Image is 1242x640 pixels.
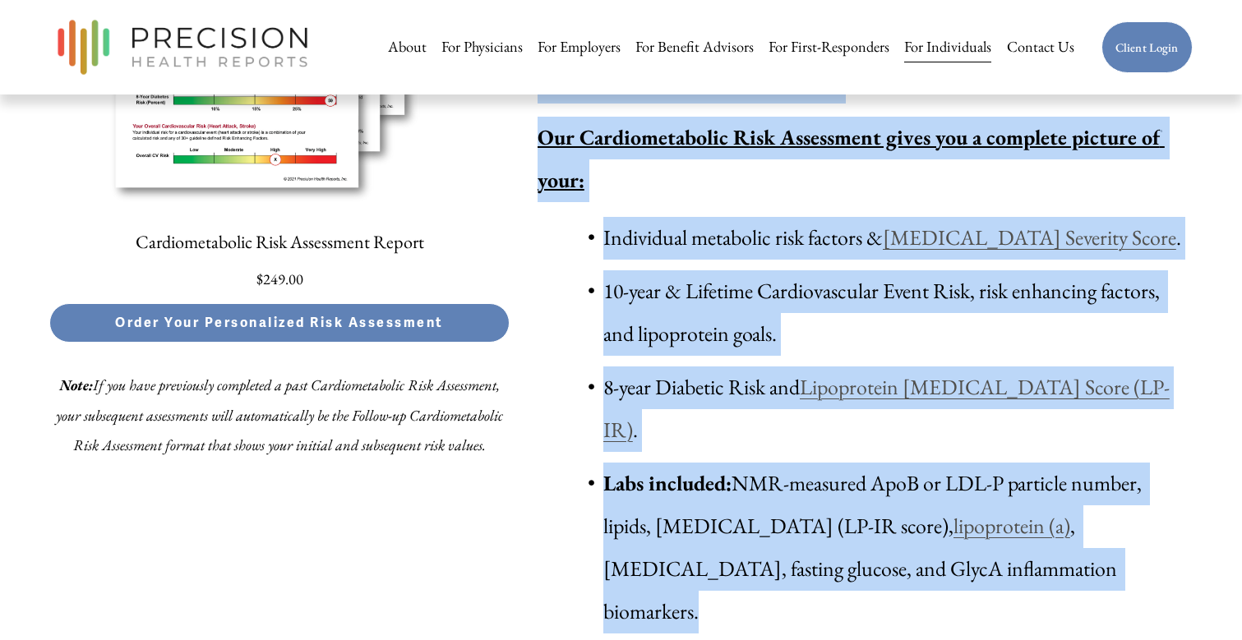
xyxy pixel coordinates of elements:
[883,223,1176,251] a: [MEDICAL_DATA] Severity Score
[603,217,1193,260] p: Individual metabolic risk factors & .
[603,366,1193,452] p: 8-year Diabetic Risk and .
[136,224,424,260] a: Cardiometabolic Risk Assessment Report
[603,469,732,497] strong: Labs included:
[603,270,1193,356] p: 10-year & Lifetime Cardiovascular Event Risk, risk enhancing factors, and lipoprotein goals.
[904,30,991,63] a: For Individuals
[1160,561,1242,640] iframe: Chat Widget
[49,12,316,82] img: Precision Health Reports
[441,30,523,63] a: For Physicians
[769,30,889,63] a: For First-Responders
[603,373,1170,444] a: Lipoprotein [MEDICAL_DATA] Score (LP-IR)
[388,30,427,63] a: About
[49,303,509,343] button: Order Your Personalized Risk Assessment
[115,315,444,331] span: Order Your Personalized Risk Assessment
[49,265,509,295] div: $249.00
[603,463,1193,633] p: NMR-measured ApoB or LDL-P particle number, lipids, [MEDICAL_DATA] (LP-IR score), , [MEDICAL_DATA...
[953,512,1070,540] a: lipoprotein (a)
[538,123,1165,194] strong: Our Cardiometabolic Risk Assessment gives you a complete picture of your:
[538,30,621,63] a: For Employers
[59,375,93,394] em: Note:
[635,30,754,63] a: For Benefit Advisors
[56,375,506,454] em: If you have previously completed a past Cardiometabolic Risk Assessment, your subsequent assessme...
[1007,30,1074,63] a: Contact Us
[1101,21,1193,73] a: Client Login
